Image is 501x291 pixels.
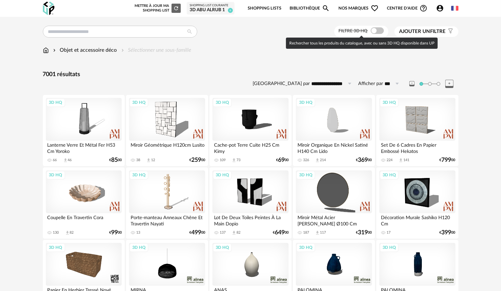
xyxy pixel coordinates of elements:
[109,158,122,162] div: € 00
[126,95,208,166] a: 3D HQ Miroir Géométrique H120cm Lusito 38 Download icon 12 €25900
[70,230,74,235] div: 82
[394,26,458,37] button: Ajouter unfiltre Filter icon
[387,158,392,162] div: 224
[356,158,372,162] div: € 00
[129,243,148,252] div: 3D HQ
[109,230,122,235] div: € 00
[209,95,291,166] a: 3D HQ Cache-pot Terre Cuite H25 Cm Kimy 109 Download icon 73 €6900
[451,5,458,12] img: fr
[129,141,205,154] div: Miroir Géométrique H120cm Lusito
[403,158,409,162] div: 141
[320,158,326,162] div: 214
[290,1,330,16] a: BibliothèqueMagnify icon
[296,171,315,179] div: 3D HQ
[232,158,236,163] span: Download icon
[46,171,65,179] div: 3D HQ
[191,230,201,235] span: 499
[146,158,151,163] span: Download icon
[276,158,289,162] div: € 00
[303,230,309,235] div: 187
[315,158,320,163] span: Download icon
[320,230,326,235] div: 117
[440,158,455,162] div: € 00
[189,158,205,162] div: € 00
[339,29,368,33] span: Filtre 3D HQ
[358,158,368,162] span: 369
[213,171,232,179] div: 3D HQ
[63,158,68,163] span: Download icon
[296,98,315,107] div: 3D HQ
[398,158,403,163] span: Download icon
[296,141,372,154] div: Miroir Organique En Nickel Satiné H140 Cm Lido
[293,167,375,239] a: 3D HQ Miroir Métal Acier [PERSON_NAME] Ø100 Cm Caligone 187 Download icon 117 €31900
[173,6,179,10] span: Refresh icon
[420,4,427,12] span: Help Circle Outline icon
[212,213,288,226] div: Lot De Deux Toiles Peintes À La Main Dopio
[296,243,315,252] div: 3D HQ
[371,4,379,12] span: Heart Outline icon
[275,230,285,235] span: 649
[436,4,447,12] span: Account Circle icon
[213,98,232,107] div: 3D HQ
[399,28,446,35] span: filtre
[387,4,427,12] span: Centre d'aideHelp Circle Outline icon
[293,95,375,166] a: 3D HQ Miroir Organique En Nickel Satiné H140 Cm Lido 326 Download icon 214 €36900
[380,171,399,179] div: 3D HQ
[236,230,240,235] div: 82
[442,158,452,162] span: 799
[129,213,205,226] div: Porte-manteau Anneaux Chêne Et Travertin Nayati
[446,28,454,35] span: Filter icon
[43,95,125,166] a: 3D HQ Lanterne Verre Et Métal Fer H53 Cm Yoroko 66 Download icon 46 €8500
[379,213,455,226] div: Décoration Murale Sashiko H120 Cm
[209,167,291,239] a: 3D HQ Lot De Deux Toiles Peintes À La Main Dopio 137 Download icon 82 €64900
[322,4,330,12] span: Magnify icon
[380,243,399,252] div: 3D HQ
[380,98,399,107] div: 3D HQ
[273,230,289,235] div: € 00
[191,158,201,162] span: 259
[338,1,379,16] span: Nos marques
[376,95,458,166] a: 3D HQ Set De 6 Cadres En Papier Embossé Hekatos 224 Download icon 141 €79900
[315,230,320,235] span: Download icon
[379,141,455,154] div: Set De 6 Cadres En Papier Embossé Hekatos
[43,167,125,239] a: 3D HQ Coupelle En Travertin Cora 130 Download icon 82 €9900
[136,230,140,235] div: 13
[440,230,455,235] div: € 00
[190,4,232,13] a: Shopping List courante 3D ABU ALRUB 1 6
[52,46,57,54] img: svg+xml;base64,PHN2ZyB3aWR0aD0iMTYiIGhlaWdodD0iMTYiIHZpZXdCb3g9IjAgMCAxNiAxNiIgZmlsbD0ibm9uZSIgeG...
[46,98,65,107] div: 3D HQ
[126,167,208,239] a: 3D HQ Porte-manteau Anneaux Chêne Et Travertin Nayati 13 €49900
[133,4,181,13] div: Mettre à jour ma Shopping List
[356,230,372,235] div: € 00
[212,141,288,154] div: Cache-pot Terre Cuite H25 Cm Kimy
[442,230,452,235] span: 399
[68,158,72,162] div: 46
[220,230,226,235] div: 137
[43,46,49,54] img: svg+xml;base64,PHN2ZyB3aWR0aD0iMTYiIGhlaWdodD0iMTciIHZpZXdCb3g9IjAgMCAxNiAxNyIgZmlsbD0ibm9uZSIgeG...
[129,98,148,107] div: 3D HQ
[111,158,118,162] span: 85
[43,71,458,78] div: 7001 résultats
[65,230,70,235] span: Download icon
[151,158,155,162] div: 12
[46,213,122,226] div: Coupelle En Travertin Cora
[46,141,122,154] div: Lanterne Verre Et Métal Fer H53 Cm Yoroko
[236,158,240,162] div: 73
[189,230,205,235] div: € 00
[387,230,391,235] div: 17
[228,8,233,13] span: 6
[286,38,438,49] div: Rechercher tous les produits du catalogue, avec ou sans 3D HQ disponible dans UP
[53,158,57,162] div: 66
[399,29,430,34] span: Ajouter un
[190,7,232,13] div: 3D ABU ALRUB 1
[376,167,458,239] a: 3D HQ Décoration Murale Sashiko H120 Cm 17 €39900
[111,230,118,235] span: 99
[253,81,310,87] label: [GEOGRAPHIC_DATA] par
[53,230,59,235] div: 130
[129,171,148,179] div: 3D HQ
[46,243,65,252] div: 3D HQ
[190,4,232,8] div: Shopping List courante
[303,158,309,162] div: 326
[136,158,140,162] div: 38
[232,230,236,235] span: Download icon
